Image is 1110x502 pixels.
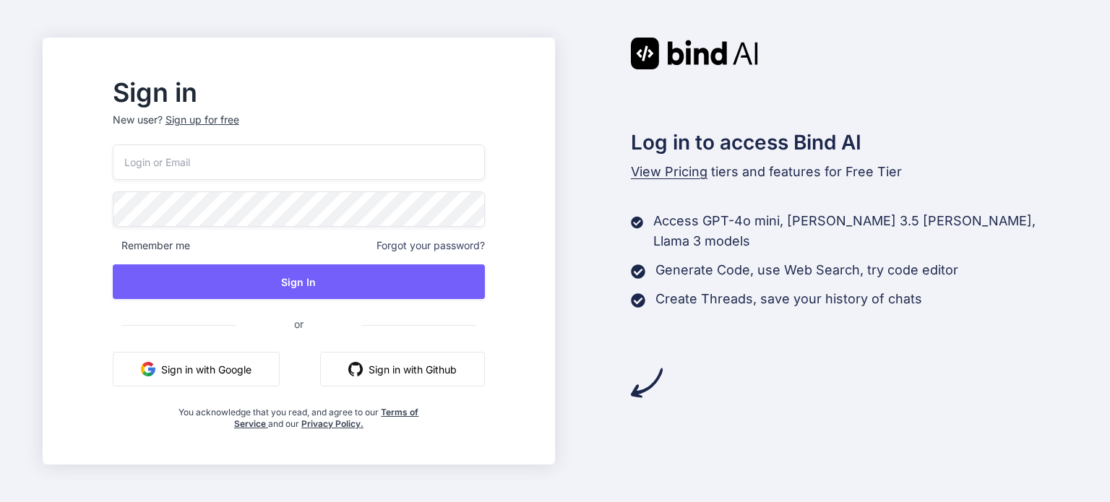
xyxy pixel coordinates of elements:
a: Terms of Service [234,407,419,429]
p: Create Threads, save your history of chats [655,289,922,309]
p: New user? [113,113,485,144]
h2: Sign in [113,81,485,104]
p: Access GPT-4o mini, [PERSON_NAME] 3.5 [PERSON_NAME], Llama 3 models [653,211,1067,251]
p: tiers and features for Free Tier [631,162,1067,182]
input: Login or Email [113,144,485,180]
span: Forgot your password? [377,238,485,253]
p: Generate Code, use Web Search, try code editor [655,260,958,280]
img: github [348,362,363,376]
button: Sign in with Google [113,352,280,386]
h2: Log in to access Bind AI [631,127,1067,157]
span: View Pricing [631,164,707,179]
img: Bind AI logo [631,38,758,69]
button: Sign In [113,264,485,299]
a: Privacy Policy. [301,418,363,429]
div: Sign up for free [165,113,239,127]
div: You acknowledge that you read, and agree to our and our [175,398,423,430]
span: or [236,306,361,342]
span: Remember me [113,238,190,253]
button: Sign in with Github [320,352,485,386]
img: google [141,362,155,376]
img: arrow [631,367,663,399]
